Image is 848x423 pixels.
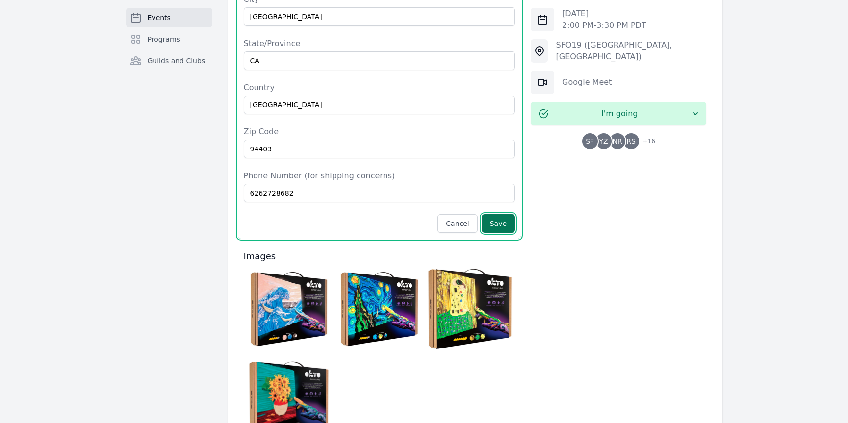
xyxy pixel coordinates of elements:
[148,13,171,23] span: Events
[427,266,513,352] img: gOKT10006.jpg
[548,108,691,120] span: I'm going
[244,250,515,262] h3: Images
[637,135,655,149] span: + 16
[126,8,212,86] nav: Sidebar
[626,138,636,145] span: RS
[246,266,332,352] img: 81sKqrW26UL.jpg
[126,51,212,71] a: Guilds and Clubs
[613,138,622,145] span: NR
[336,266,422,352] img: 81mQHuKOr2L.jpg
[562,77,612,87] a: Google Meet
[531,102,706,125] button: I'm going
[244,82,515,94] label: Country
[586,138,594,145] span: SF
[148,34,180,44] span: Programs
[599,138,608,145] span: YZ
[148,56,206,66] span: Guilds and Clubs
[556,39,706,63] div: SFO19 ([GEOGRAPHIC_DATA], [GEOGRAPHIC_DATA])
[126,8,212,27] a: Events
[244,38,515,50] label: State/Province
[126,29,212,49] a: Programs
[437,214,477,233] button: Cancel
[562,20,646,31] p: 2:00 PM - 3:30 PM PDT
[244,170,515,182] label: Phone Number (for shipping concerns)
[244,126,515,138] label: Zip Code
[482,214,515,233] button: Save
[562,8,646,20] p: [DATE]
